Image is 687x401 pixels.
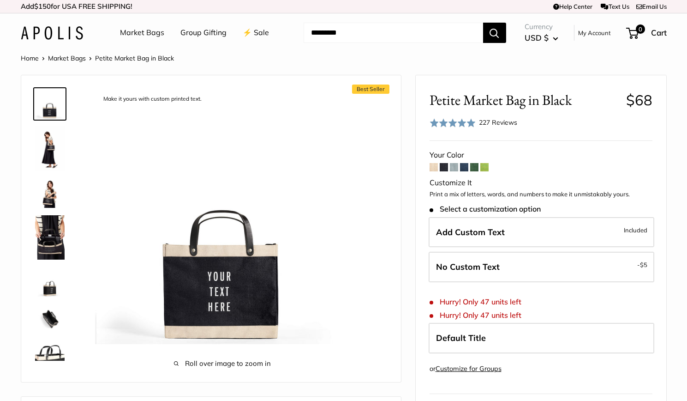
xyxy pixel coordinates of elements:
[640,261,647,268] span: $5
[21,54,39,62] a: Home
[651,28,667,37] span: Cart
[430,148,652,162] div: Your Color
[120,26,164,40] a: Market Bags
[436,261,500,272] span: No Custom Text
[35,126,65,170] img: Petite Market Bag in Black
[48,54,86,62] a: Market Bags
[624,225,647,236] span: Included
[429,323,654,353] label: Default Title
[33,213,66,261] a: Petite Market Bag in Black
[95,54,174,62] span: Petite Market Bag in Black
[35,267,65,297] img: Petite Market Bag in Black
[35,304,65,334] img: description_Spacious inner area with room for everything.
[35,178,65,208] img: Petite Market Bag in Black
[479,118,517,127] span: 227 Reviews
[33,176,66,210] a: Petite Market Bag in Black
[35,341,65,371] img: description_Super soft leather handles.
[95,357,350,370] span: Roll over image to zoom in
[637,259,647,270] span: -
[635,24,645,34] span: 0
[33,87,66,121] a: description_Make it yours with custom printed text.
[352,85,389,94] span: Best Seller
[430,91,619,109] span: Petite Market Bag in Black
[429,217,654,248] label: Add Custom Text
[180,26,227,40] a: Group Gifting
[430,298,521,306] span: Hurry! Only 47 units left
[99,93,206,105] div: Make it yours with custom printed text.
[95,89,350,344] img: description_Make it yours with custom printed text.
[34,2,51,11] span: $150
[436,365,502,373] a: Customize for Groups
[525,33,549,43] span: USD $
[33,339,66,372] a: description_Super soft leather handles.
[430,190,652,199] p: Print a mix of letters, words, and numbers to make it unmistakably yours.
[626,91,652,109] span: $68
[430,176,652,190] div: Customize It
[21,52,174,64] nav: Breadcrumb
[525,20,558,33] span: Currency
[636,3,667,10] a: Email Us
[578,27,611,38] a: My Account
[33,302,66,335] a: description_Spacious inner area with room for everything.
[627,25,667,40] a: 0 Cart
[436,333,486,343] span: Default Title
[525,30,558,45] button: USD $
[304,23,483,43] input: Search...
[35,89,65,119] img: description_Make it yours with custom printed text.
[430,205,541,213] span: Select a customization option
[430,311,521,320] span: Hurry! Only 47 units left
[601,3,629,10] a: Text Us
[33,265,66,298] a: Petite Market Bag in Black
[21,26,83,40] img: Apolis
[429,252,654,282] label: Leave Blank
[483,23,506,43] button: Search
[35,215,65,260] img: Petite Market Bag in Black
[553,3,592,10] a: Help Center
[243,26,269,40] a: ⚡️ Sale
[436,227,505,237] span: Add Custom Text
[33,124,66,172] a: Petite Market Bag in Black
[430,363,502,375] div: or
